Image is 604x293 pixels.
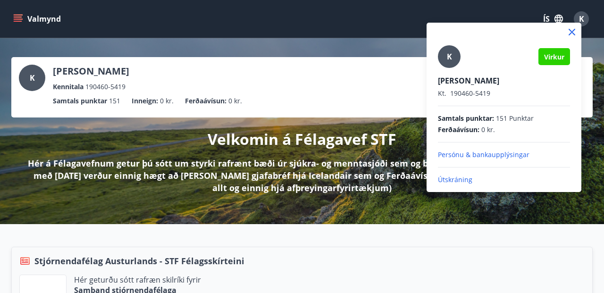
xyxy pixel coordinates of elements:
p: Persónu & bankaupplýsingar [438,150,570,159]
p: 190460-5419 [438,89,570,98]
span: Samtals punktar : [438,114,494,123]
span: Virkur [544,52,564,61]
span: 151 Punktar [496,114,534,123]
p: [PERSON_NAME] [438,75,570,86]
span: Ferðaávísun : [438,125,479,134]
span: 0 kr. [481,125,495,134]
p: Útskráning [438,175,570,184]
span: Kt. [438,89,446,98]
span: K [447,51,452,62]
